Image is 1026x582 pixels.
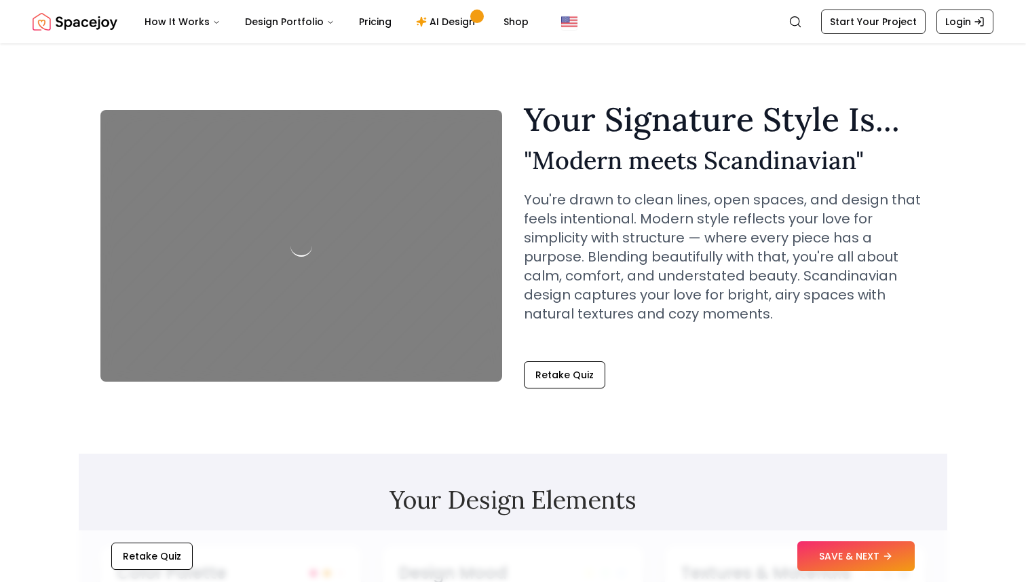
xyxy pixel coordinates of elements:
[524,103,926,136] h1: Your Signature Style Is...
[33,8,117,35] img: Spacejoy Logo
[100,486,926,513] h2: Your Design Elements
[936,10,993,34] a: Login
[524,147,926,174] h2: " Modern meets Scandinavian "
[821,10,926,34] a: Start Your Project
[348,8,402,35] a: Pricing
[797,541,915,571] button: SAVE & NEXT
[111,543,193,570] button: Retake Quiz
[524,361,605,388] button: Retake Quiz
[33,8,117,35] a: Spacejoy
[134,8,539,35] nav: Main
[493,8,539,35] a: Shop
[405,8,490,35] a: AI Design
[561,14,577,30] img: United States
[234,8,345,35] button: Design Portfolio
[134,8,231,35] button: How It Works
[524,190,926,323] p: You're drawn to clean lines, open spaces, and design that feels intentional. Modern style reflect...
